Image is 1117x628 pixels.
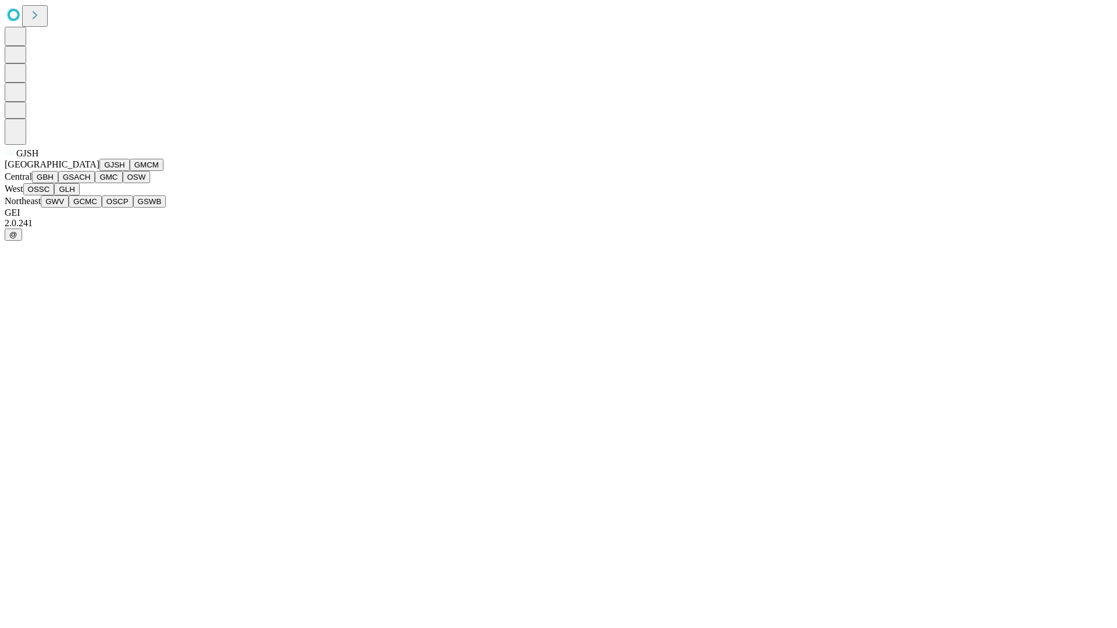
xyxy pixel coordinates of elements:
button: OSW [123,171,151,183]
button: OSSC [23,183,55,195]
span: @ [9,230,17,239]
div: 2.0.241 [5,218,1112,229]
span: GJSH [16,148,38,158]
div: GEI [5,208,1112,218]
span: [GEOGRAPHIC_DATA] [5,159,99,169]
button: OSCP [102,195,133,208]
button: @ [5,229,22,241]
button: GMCM [130,159,163,171]
button: GBH [32,171,58,183]
button: GWV [41,195,69,208]
button: GJSH [99,159,130,171]
span: West [5,184,23,194]
button: GMC [95,171,122,183]
span: Central [5,172,32,181]
button: GSACH [58,171,95,183]
button: GSWB [133,195,166,208]
button: GCMC [69,195,102,208]
span: Northeast [5,196,41,206]
button: GLH [54,183,79,195]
